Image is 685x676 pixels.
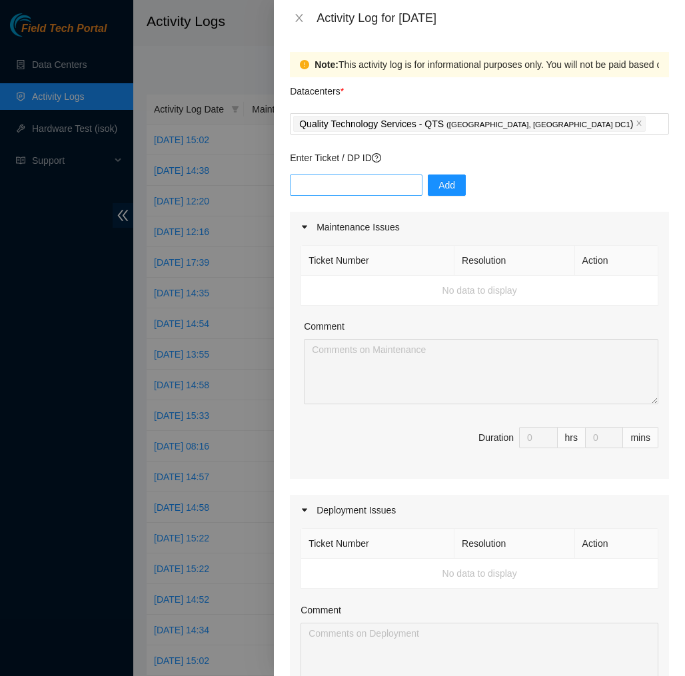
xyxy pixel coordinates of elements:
[290,151,669,165] p: Enter Ticket / DP ID
[301,506,309,514] span: caret-right
[301,603,341,617] label: Comment
[290,77,344,99] p: Datacenters
[438,178,455,192] span: Add
[301,529,454,559] th: Ticket Number
[290,12,309,25] button: Close
[290,495,669,525] div: Deployment Issues
[454,246,575,276] th: Resolution
[299,117,633,132] p: Quality Technology Services - QTS )
[290,212,669,242] div: Maintenance Issues
[294,13,305,23] span: close
[478,430,514,445] div: Duration
[300,60,309,69] span: exclamation-circle
[558,427,586,448] div: hrs
[301,276,658,306] td: No data to display
[315,57,339,72] strong: Note:
[301,223,309,231] span: caret-right
[446,121,630,129] span: ( [GEOGRAPHIC_DATA], [GEOGRAPHIC_DATA] DC1
[301,559,658,589] td: No data to display
[636,120,642,128] span: close
[304,319,344,334] label: Comment
[454,529,575,559] th: Resolution
[304,339,658,404] textarea: Comment
[623,427,658,448] div: mins
[575,529,658,559] th: Action
[575,246,658,276] th: Action
[301,246,454,276] th: Ticket Number
[372,153,381,163] span: question-circle
[428,174,466,196] button: Add
[317,11,669,25] div: Activity Log for [DATE]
